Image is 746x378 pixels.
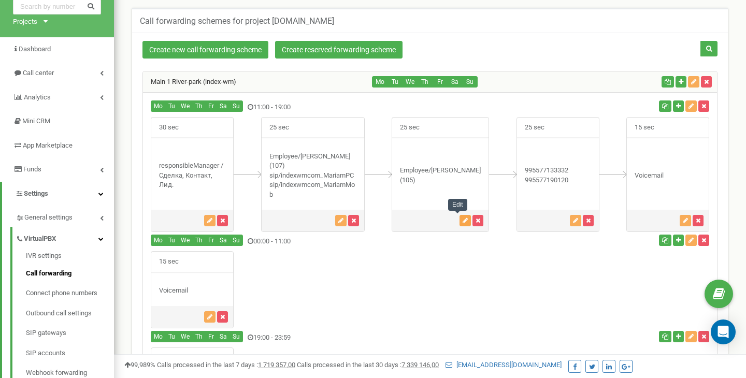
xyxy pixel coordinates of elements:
[22,117,50,125] span: Mini CRM
[151,235,166,246] button: Mo
[392,118,427,138] span: 25 sec
[297,361,439,369] span: Calls processed in the last 30 days :
[217,331,230,342] button: Sa
[401,361,439,369] u: 7 339 146,00
[448,199,467,211] div: Edit
[24,93,51,101] span: Analytics
[143,331,526,345] div: 19:00 - 23:59
[205,235,217,246] button: Fr
[262,118,297,138] span: 25 sec
[23,141,73,149] span: App Marketplace
[24,213,73,223] span: General settings
[157,361,295,369] span: Calls processed in the last 7 days :
[627,171,709,181] div: Voicemail
[23,69,54,77] span: Call center
[26,303,114,324] a: Outbound call settings
[178,235,193,246] button: We
[432,76,448,88] button: Fr
[387,76,403,88] button: Tu
[151,118,187,138] span: 30 sec
[26,343,114,364] a: SIP accounts
[258,361,295,369] u: 1 719 357,00
[16,227,114,248] a: VirtualPBX
[142,41,268,59] a: Create new call forwarding scheme
[124,361,155,369] span: 99,989%
[26,283,114,303] a: Connect phone numbers
[26,251,114,264] a: IVR settings
[192,331,206,342] button: Th
[165,235,178,246] button: Tu
[372,76,388,88] button: Mo
[417,76,433,88] button: Th
[217,100,230,112] button: Sa
[178,100,193,112] button: We
[16,206,114,227] a: General settings
[392,166,489,185] div: Employee/[PERSON_NAME] (105)
[275,41,403,59] a: Create reserved forwarding scheme
[446,361,562,369] a: [EMAIL_ADDRESS][DOMAIN_NAME]
[23,165,41,173] span: Funds
[217,235,230,246] button: Sa
[402,76,418,88] button: We
[178,331,193,342] button: We
[192,100,206,112] button: Th
[229,100,243,112] button: Su
[517,166,599,185] div: 995577133332 995577190120
[627,118,662,138] span: 15 sec
[143,100,526,114] div: 11:00 - 19:00
[140,17,334,26] h5: Call forwarding schemes for project [DOMAIN_NAME]
[205,100,217,112] button: Fr
[151,100,166,112] button: Mo
[229,235,243,246] button: Su
[517,118,552,138] span: 25 sec
[143,78,236,85] a: Main 1 River-park (index-wm)
[19,45,51,53] span: Dashboard
[151,252,187,272] span: 15 sec
[143,235,526,249] div: 00:00 - 11:00
[165,100,178,112] button: Tu
[24,234,56,244] span: VirtualPBX
[447,76,463,88] button: Sa
[26,264,114,284] a: Call forwarding
[151,161,233,190] div: responsibleManager / Сделка, Контакт, Лид.
[262,152,364,200] div: Employee/[PERSON_NAME] (107) sip/indexwmcom_MariamPC sip/indexwmcom_MariamMob
[13,17,37,27] div: Projects
[462,76,478,88] button: Su
[192,235,206,246] button: Th
[229,331,243,342] button: Su
[700,41,718,56] button: Search of forwarding scheme
[2,182,114,206] a: Settings
[24,190,48,197] span: Settings
[151,286,233,296] div: Voicemail
[205,331,217,342] button: Fr
[711,319,736,344] div: Open Intercom Messenger
[151,348,187,368] span: 15 sec
[151,331,166,342] button: Mo
[165,331,178,342] button: Tu
[26,323,114,343] a: SIP gateways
